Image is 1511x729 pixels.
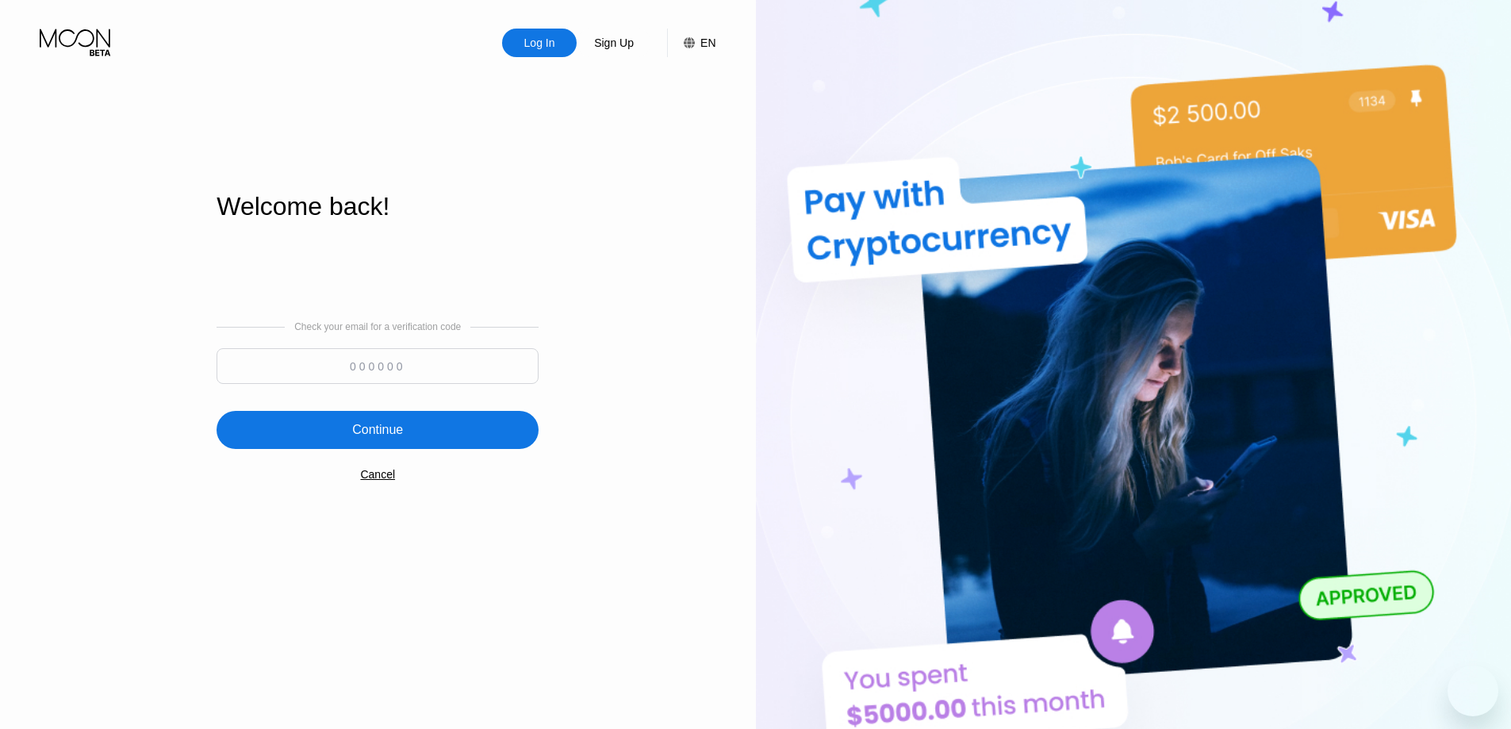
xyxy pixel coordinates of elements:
div: Cancel [360,468,395,481]
div: Log In [502,29,577,57]
div: EN [700,36,715,49]
div: Continue [217,411,539,449]
div: Sign Up [577,29,651,57]
iframe: Schaltfläche zum Öffnen des Messaging-Fensters [1448,666,1498,716]
div: Check your email for a verification code [294,321,461,332]
div: Continue [352,422,403,438]
div: EN [667,29,715,57]
input: 000000 [217,348,539,384]
div: Sign Up [593,35,635,51]
div: Log In [523,35,557,51]
div: Welcome back! [217,192,539,221]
